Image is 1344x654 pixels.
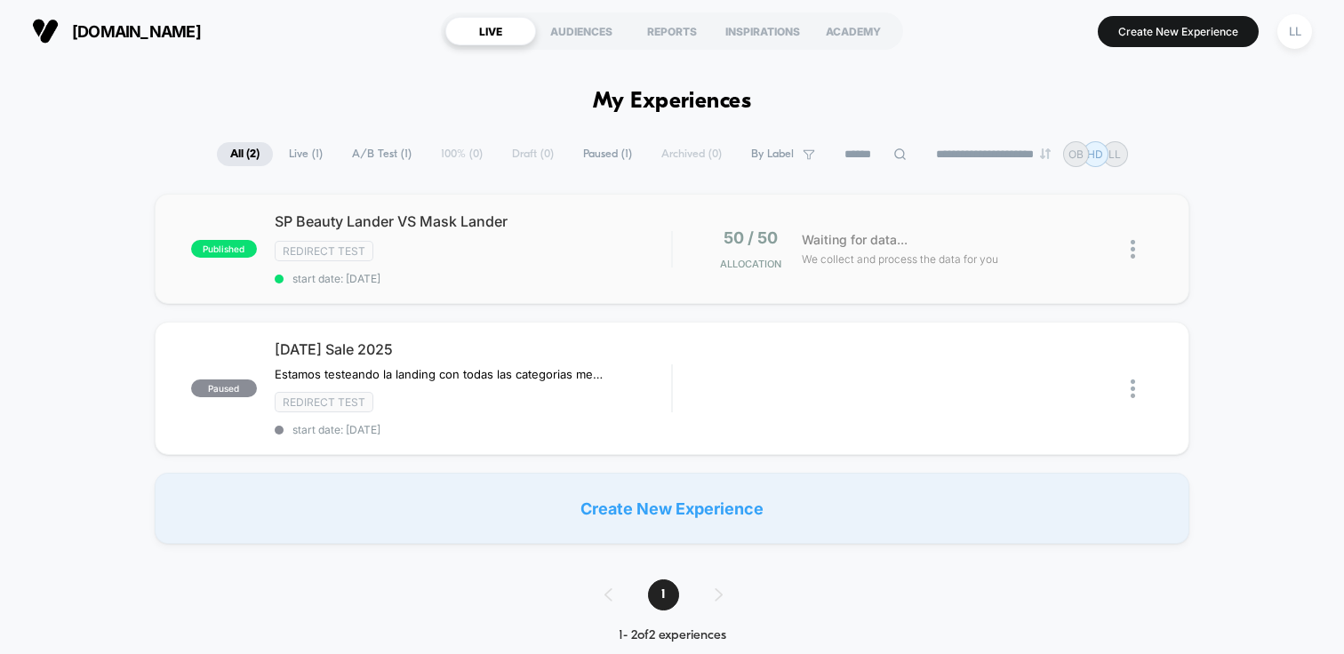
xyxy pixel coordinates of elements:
span: 50 / 50 [724,228,778,247]
p: LL [1108,148,1121,161]
button: LL [1272,13,1317,50]
span: [DOMAIN_NAME] [72,22,201,41]
span: A/B Test ( 1 ) [339,142,425,166]
div: ACADEMY [808,17,899,45]
span: Live ( 1 ) [276,142,336,166]
span: Waiting for data... [802,230,908,250]
span: By Label [751,148,794,161]
img: close [1131,240,1135,259]
span: paused [191,379,257,397]
div: REPORTS [627,17,717,45]
div: LL [1277,14,1312,49]
span: All ( 2 ) [217,142,273,166]
img: end [1040,148,1051,159]
span: Paused ( 1 ) [570,142,645,166]
p: OB [1068,148,1084,161]
span: [DATE] Sale 2025 [275,340,671,358]
span: start date: [DATE] [275,423,671,436]
button: [DOMAIN_NAME] [27,17,206,45]
img: close [1131,379,1135,398]
span: Allocation [720,258,781,270]
div: Create New Experience [155,473,1189,544]
span: Redirect Test [275,392,373,412]
button: Create New Experience [1098,16,1259,47]
span: SP Beauty Lander VS Mask Lander [275,212,671,230]
span: 1 [648,579,679,610]
span: Estamos testeando la landing con todas las categorias mezcladas vs divididas por categoria. El pr... [275,367,604,381]
span: published [191,240,257,258]
span: We collect and process the data for you [802,251,998,267]
span: Redirect Test [275,241,373,261]
img: Visually logo [32,18,59,44]
div: AUDIENCES [536,17,627,45]
h1: My Experiences [593,89,752,115]
div: 1 - 2 of 2 experiences [587,628,758,643]
div: LIVE [445,17,536,45]
span: start date: [DATE] [275,272,671,285]
div: INSPIRATIONS [717,17,808,45]
p: HD [1087,148,1103,161]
